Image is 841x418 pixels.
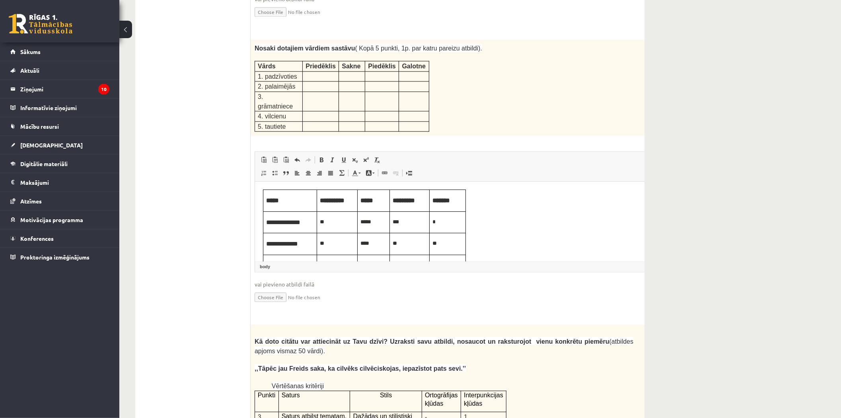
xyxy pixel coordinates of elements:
[258,93,293,110] span: 3. grāmatniece
[258,83,295,90] span: 2. palaimējās
[9,14,72,34] a: Rīgas 1. Tālmācības vidusskola
[20,123,59,130] span: Mācību resursi
[8,8,410,70] body: Визуальный текстовый редактор, wiswyg-editor-user-answer-47433916005760
[363,168,377,178] a: Цвет фона
[255,338,609,345] span: Kā doto citātu var attiecināt uz Tavu dzīvi? Uzraksti savu atbildi, nosaucot un raksturojot vienu...
[20,254,90,261] span: Proktoringa izmēģinājums
[10,117,109,135] a: Mācību resursi
[258,168,269,178] a: Вставить / удалить нумерованный список
[8,8,410,16] body: Визуальный текстовый редактор, wiswyg-editor-user-answer-47433943568840
[258,113,286,120] span: 4. vilcienu
[303,155,314,165] a: Повторить (Ctrl+Y)
[20,67,39,74] span: Aktuāli
[10,136,109,154] a: [DEMOGRAPHIC_DATA]
[20,160,68,167] span: Digitālie materiāli
[349,168,363,178] a: Цвет текста
[10,173,109,192] a: Maksājumi
[10,211,109,229] a: Motivācijas programma
[269,155,280,165] a: Вставить только текст (Ctrl+Shift+V)
[306,63,336,70] span: Priedēklis
[10,155,109,173] a: Digitālie materiāli
[336,168,347,178] a: Математика
[20,173,109,192] legend: Maksājumi
[8,8,382,164] body: Визуальный текстовый редактор, wiswyg-editor-user-answer-47433915241360
[10,99,109,117] a: Informatīvie ziņojumi
[303,168,314,178] a: По центру
[255,280,673,288] span: vai pievieno atbildi failā
[10,80,109,98] a: Ziņojumi10
[282,392,300,399] span: Saturs
[20,141,83,149] span: [DEMOGRAPHIC_DATA]
[316,155,327,165] a: Полужирный (Ctrl+B)
[425,392,458,407] span: Ortogrāfijas kļūdas
[338,155,349,165] a: Подчеркнутый (Ctrl+U)
[10,61,109,79] a: Aktuāli
[255,45,355,52] strong: Nosaki dotajiem vārdiem sastāvu
[258,263,272,270] a: Элемент body
[255,45,482,52] span: ( Kopā 5 punkti, 1p. par katru pareizu atbildi).
[280,168,292,178] a: Цитата
[20,235,54,242] span: Konferences
[258,73,297,80] span: 1. padzīvoties
[255,365,466,372] span: ,,Tāpēc jau Freids saka, ka cilvēks cilvēciskojas, iepazīstot pats sevi.’’
[360,155,372,165] a: Надстрочный индекс
[327,155,338,165] a: Курсив (Ctrl+I)
[380,392,392,399] span: Stils
[10,229,109,248] a: Konferences
[342,63,360,70] span: Sakne
[10,248,109,266] a: Proktoringa izmēģinājums
[372,155,383,165] a: Убрать форматирование
[10,43,109,61] a: Sākums
[402,63,426,70] span: Galotne
[20,48,41,55] span: Sākums
[390,168,401,178] a: Убрать ссылку
[464,392,503,407] span: Interpunkcijas kļūdas
[20,216,83,223] span: Motivācijas programma
[379,168,390,178] a: Вставить/Редактировать ссылку (Ctrl+K)
[20,80,109,98] legend: Ziņojumi
[98,84,109,95] i: 10
[269,168,280,178] a: Вставить / удалить маркированный список
[8,8,410,16] body: Визуальный текстовый редактор, wiswyg-editor-user-answer-47433950814120
[403,168,415,178] a: Вставить разрыв страницы для печати
[10,192,109,210] a: Atzīmes
[258,63,275,70] span: Vārds
[368,63,395,70] span: Piedēklis
[8,8,410,16] body: Визуальный текстовый редактор, wiswyg-editor-user-answer-47433957525340
[292,168,303,178] a: По левому краю
[292,155,303,165] a: Отменить (Ctrl+Z)
[272,383,324,389] span: Vērtēšanas kritēriji
[255,182,673,261] iframe: Визуальный текстовый редактор, wiswyg-editor-user-answer-47433915241360
[314,168,325,178] a: По правому краю
[258,392,275,399] span: Punkti
[20,99,109,117] legend: Informatīvie ziņojumi
[280,155,292,165] a: Вставить из Word
[8,8,410,16] body: Визуальный текстовый редактор, wiswyg-editor-user-answer-47433891662280
[258,123,286,130] span: 5. tautiete
[349,155,360,165] a: Подстрочный индекс
[258,155,269,165] a: Вставить (Ctrl+V)
[20,197,42,205] span: Atzīmes
[325,168,336,178] a: По ширине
